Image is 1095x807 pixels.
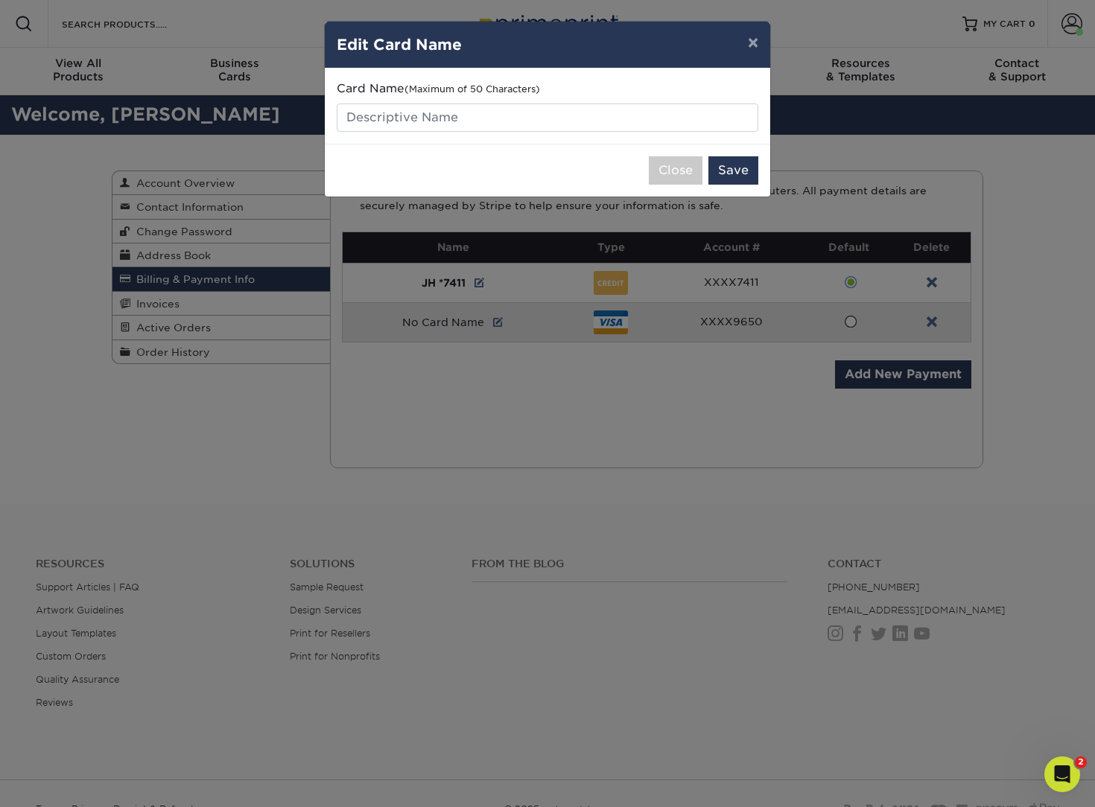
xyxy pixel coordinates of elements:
button: Close [649,156,702,185]
button: × [736,22,770,63]
input: Descriptive Name [337,103,758,132]
iframe: Intercom live chat [1044,756,1080,792]
h4: Edit Card Name [337,34,758,56]
span: 2 [1075,756,1087,768]
button: Save [708,156,758,185]
small: (Maximum of 50 Characters) [404,83,540,95]
label: Card Name [337,80,540,98]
